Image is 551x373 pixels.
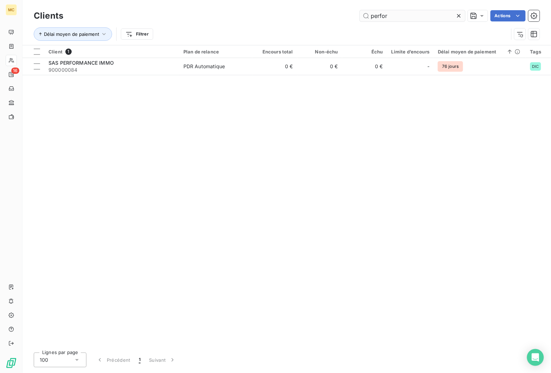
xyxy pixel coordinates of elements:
span: SAS PERFORMANCE IMMO [48,60,114,66]
span: 16 [11,67,19,74]
td: 0 € [342,58,387,75]
td: 0 € [252,58,297,75]
span: DIC [532,64,539,69]
div: Open Intercom Messenger [527,349,544,366]
div: Tags [530,49,550,54]
div: Échu [346,49,383,54]
td: 0 € [297,58,342,75]
button: Délai moyen de paiement [34,27,112,41]
button: Actions [491,10,526,21]
span: 76 jours [438,61,463,72]
img: Logo LeanPay [6,358,17,369]
input: Rechercher [360,10,465,21]
div: Délai moyen de paiement [438,49,521,54]
div: Encours total [257,49,293,54]
button: Précédent [92,353,135,367]
button: Suivant [145,353,180,367]
span: 1 [139,356,141,364]
div: PDR Automatique [183,63,225,70]
span: 1 [65,49,72,55]
div: Limite d’encours [391,49,429,54]
span: Client [48,49,63,54]
button: 1 [135,353,145,367]
h3: Clients [34,9,63,22]
div: MC [6,4,17,15]
button: Filtrer [121,28,153,40]
div: Plan de relance [183,49,248,54]
div: Non-échu [302,49,338,54]
span: 900000084 [48,66,175,73]
span: Délai moyen de paiement [44,31,99,37]
span: 100 [40,356,48,364]
span: - [427,63,429,70]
